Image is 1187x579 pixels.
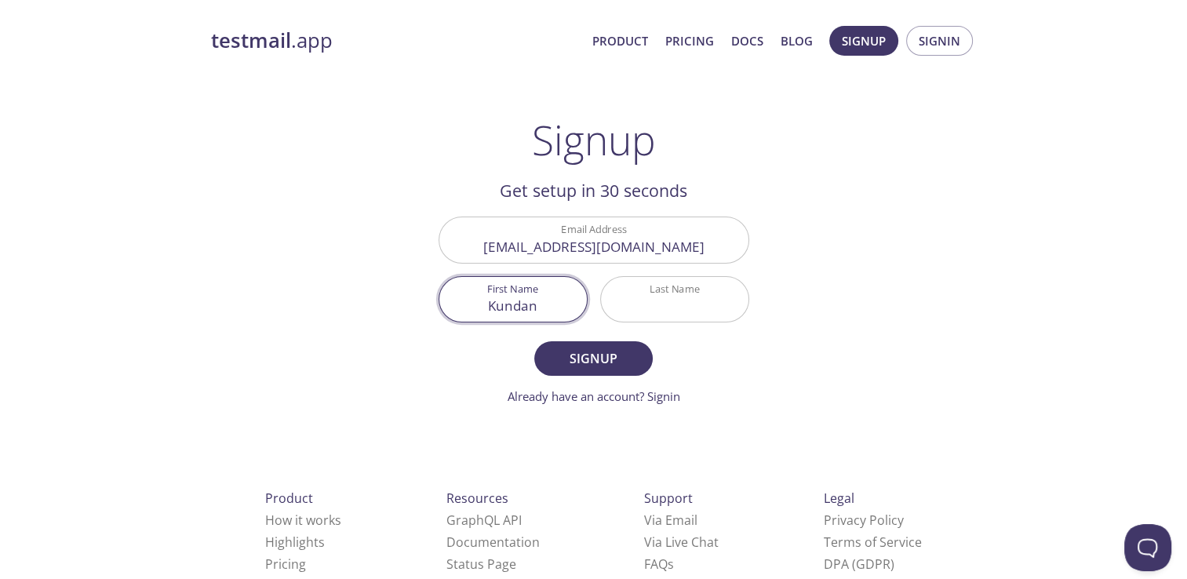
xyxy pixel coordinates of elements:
[644,555,674,573] a: FAQ
[211,27,580,54] a: testmail.app
[265,512,341,529] a: How it works
[265,490,313,507] span: Product
[439,177,749,204] h2: Get setup in 30 seconds
[644,533,719,551] a: Via Live Chat
[508,388,680,404] a: Already have an account? Signin
[644,512,697,529] a: Via Email
[906,26,973,56] button: Signin
[731,31,763,51] a: Docs
[592,31,648,51] a: Product
[265,533,325,551] a: Highlights
[644,490,693,507] span: Support
[534,341,652,376] button: Signup
[829,26,898,56] button: Signup
[446,555,516,573] a: Status Page
[919,31,960,51] span: Signin
[552,348,635,370] span: Signup
[1124,524,1171,571] iframe: Help Scout Beacon - Open
[842,31,886,51] span: Signup
[211,27,291,54] strong: testmail
[532,116,656,163] h1: Signup
[446,512,522,529] a: GraphQL API
[265,555,306,573] a: Pricing
[824,512,904,529] a: Privacy Policy
[665,31,714,51] a: Pricing
[824,490,854,507] span: Legal
[781,31,813,51] a: Blog
[446,490,508,507] span: Resources
[824,533,922,551] a: Terms of Service
[668,555,674,573] span: s
[446,533,540,551] a: Documentation
[824,555,894,573] a: DPA (GDPR)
